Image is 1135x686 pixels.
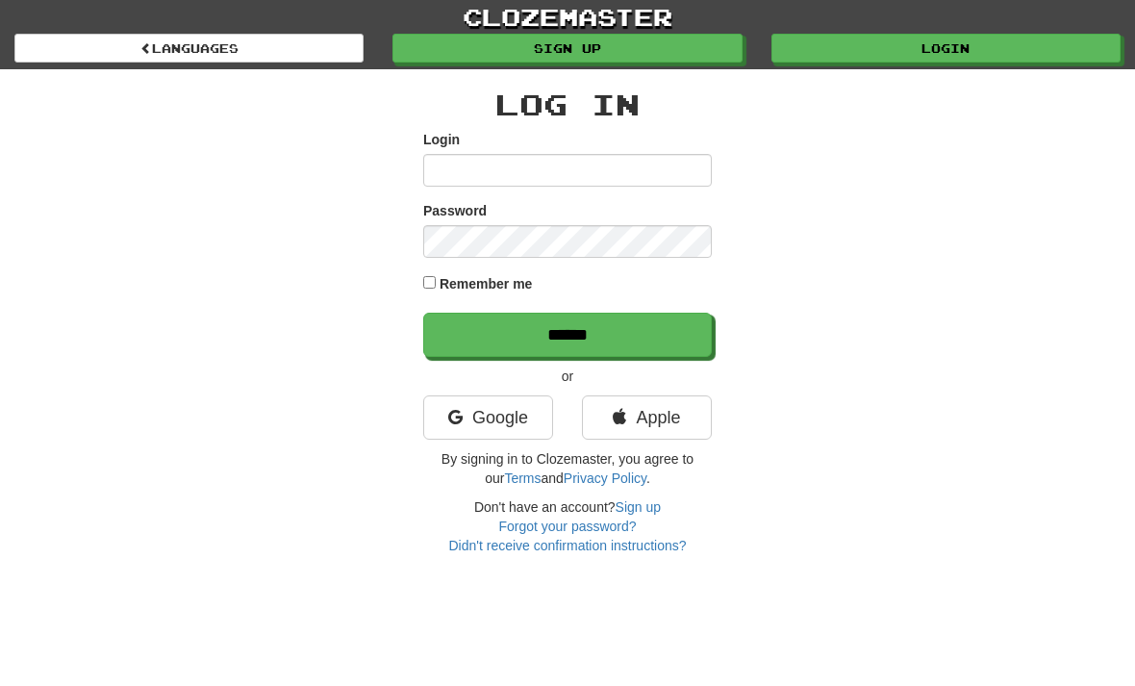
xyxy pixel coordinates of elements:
label: Login [423,130,460,149]
a: Languages [14,34,364,63]
label: Remember me [440,274,533,293]
a: Sign up [392,34,742,63]
h2: Log In [423,89,712,120]
div: Don't have an account? [423,497,712,555]
a: Google [423,395,553,440]
a: Forgot your password? [498,519,636,534]
p: By signing in to Clozemaster, you agree to our and . [423,449,712,488]
label: Password [423,201,487,220]
a: Didn't receive confirmation instructions? [448,538,686,553]
a: Terms [504,470,541,486]
p: or [423,367,712,386]
a: Apple [582,395,712,440]
a: Sign up [616,499,661,515]
a: Privacy Policy [564,470,646,486]
a: Login [771,34,1121,63]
